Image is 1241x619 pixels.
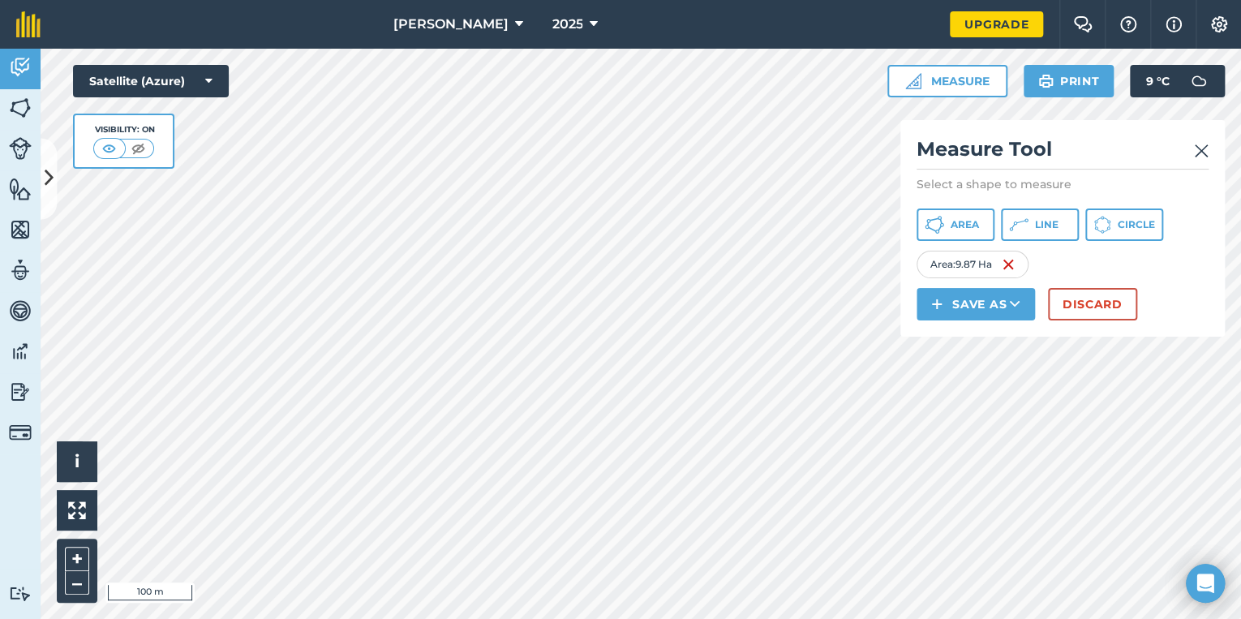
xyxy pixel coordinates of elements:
p: Select a shape to measure [917,176,1209,192]
img: svg+xml;base64,PD94bWwgdmVyc2lvbj0iMS4wIiBlbmNvZGluZz0idXRmLTgiPz4KPCEtLSBHZW5lcmF0b3I6IEFkb2JlIE... [9,55,32,80]
button: Save as [917,288,1035,320]
div: Area : 9.87 Ha [917,251,1028,278]
button: – [65,571,89,595]
img: svg+xml;base64,PHN2ZyB4bWxucz0iaHR0cDovL3d3dy53My5vcmcvMjAwMC9zdmciIHdpZHRoPSI1NiIgaGVpZ2h0PSI2MC... [9,96,32,120]
img: svg+xml;base64,PHN2ZyB4bWxucz0iaHR0cDovL3d3dy53My5vcmcvMjAwMC9zdmciIHdpZHRoPSI1NiIgaGVpZ2h0PSI2MC... [9,217,32,242]
button: Satellite (Azure) [73,65,229,97]
img: svg+xml;base64,PD94bWwgdmVyc2lvbj0iMS4wIiBlbmNvZGluZz0idXRmLTgiPz4KPCEtLSBHZW5lcmF0b3I6IEFkb2JlIE... [1183,65,1215,97]
img: svg+xml;base64,PHN2ZyB4bWxucz0iaHR0cDovL3d3dy53My5vcmcvMjAwMC9zdmciIHdpZHRoPSIxNyIgaGVpZ2h0PSIxNy... [1166,15,1182,34]
img: svg+xml;base64,PD94bWwgdmVyc2lvbj0iMS4wIiBlbmNvZGluZz0idXRmLTgiPz4KPCEtLSBHZW5lcmF0b3I6IEFkb2JlIE... [9,137,32,160]
span: Area [951,218,979,231]
img: svg+xml;base64,PD94bWwgdmVyc2lvbj0iMS4wIiBlbmNvZGluZz0idXRmLTgiPz4KPCEtLSBHZW5lcmF0b3I6IEFkb2JlIE... [9,586,32,601]
span: [PERSON_NAME] [393,15,508,34]
img: svg+xml;base64,PHN2ZyB4bWxucz0iaHR0cDovL3d3dy53My5vcmcvMjAwMC9zdmciIHdpZHRoPSI1MCIgaGVpZ2h0PSI0MC... [99,140,119,157]
button: Discard [1048,288,1137,320]
img: svg+xml;base64,PD94bWwgdmVyc2lvbj0iMS4wIiBlbmNvZGluZz0idXRmLTgiPz4KPCEtLSBHZW5lcmF0b3I6IEFkb2JlIE... [9,339,32,363]
img: svg+xml;base64,PD94bWwgdmVyc2lvbj0iMS4wIiBlbmNvZGluZz0idXRmLTgiPz4KPCEtLSBHZW5lcmF0b3I6IEFkb2JlIE... [9,258,32,282]
img: svg+xml;base64,PD94bWwgdmVyc2lvbj0iMS4wIiBlbmNvZGluZz0idXRmLTgiPz4KPCEtLSBHZW5lcmF0b3I6IEFkb2JlIE... [9,380,32,404]
img: A question mark icon [1119,16,1138,32]
span: Circle [1118,218,1155,231]
button: Line [1001,208,1079,241]
span: 9 ° C [1146,65,1170,97]
button: i [57,441,97,482]
img: svg+xml;base64,PHN2ZyB4bWxucz0iaHR0cDovL3d3dy53My5vcmcvMjAwMC9zdmciIHdpZHRoPSI1MCIgaGVpZ2h0PSI0MC... [128,140,148,157]
a: Upgrade [950,11,1043,37]
img: svg+xml;base64,PD94bWwgdmVyc2lvbj0iMS4wIiBlbmNvZGluZz0idXRmLTgiPz4KPCEtLSBHZW5lcmF0b3I6IEFkb2JlIE... [9,299,32,323]
img: Two speech bubbles overlapping with the left bubble in the forefront [1073,16,1093,32]
div: Open Intercom Messenger [1186,564,1225,603]
img: svg+xml;base64,PHN2ZyB4bWxucz0iaHR0cDovL3d3dy53My5vcmcvMjAwMC9zdmciIHdpZHRoPSI1NiIgaGVpZ2h0PSI2MC... [9,177,32,201]
span: 2025 [552,15,582,34]
img: Ruler icon [905,73,921,89]
img: svg+xml;base64,PHN2ZyB4bWxucz0iaHR0cDovL3d3dy53My5vcmcvMjAwMC9zdmciIHdpZHRoPSIxNiIgaGVpZ2h0PSIyNC... [1002,255,1015,274]
button: Circle [1085,208,1163,241]
button: 9 °C [1130,65,1225,97]
span: Line [1035,218,1058,231]
img: svg+xml;base64,PHN2ZyB4bWxucz0iaHR0cDovL3d3dy53My5vcmcvMjAwMC9zdmciIHdpZHRoPSIyMiIgaGVpZ2h0PSIzMC... [1194,141,1209,161]
button: Measure [887,65,1007,97]
span: i [75,451,79,471]
img: Four arrows, one pointing top left, one top right, one bottom right and the last bottom left [68,501,86,519]
button: + [65,547,89,571]
button: Print [1024,65,1114,97]
img: svg+xml;base64,PHN2ZyB4bWxucz0iaHR0cDovL3d3dy53My5vcmcvMjAwMC9zdmciIHdpZHRoPSIxOSIgaGVpZ2h0PSIyNC... [1038,71,1054,91]
img: fieldmargin Logo [16,11,41,37]
h2: Measure Tool [917,136,1209,170]
div: Visibility: On [93,123,155,136]
button: Area [917,208,994,241]
img: svg+xml;base64,PD94bWwgdmVyc2lvbj0iMS4wIiBlbmNvZGluZz0idXRmLTgiPz4KPCEtLSBHZW5lcmF0b3I6IEFkb2JlIE... [9,421,32,444]
img: A cog icon [1209,16,1229,32]
img: svg+xml;base64,PHN2ZyB4bWxucz0iaHR0cDovL3d3dy53My5vcmcvMjAwMC9zdmciIHdpZHRoPSIxNCIgaGVpZ2h0PSIyNC... [931,294,943,314]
